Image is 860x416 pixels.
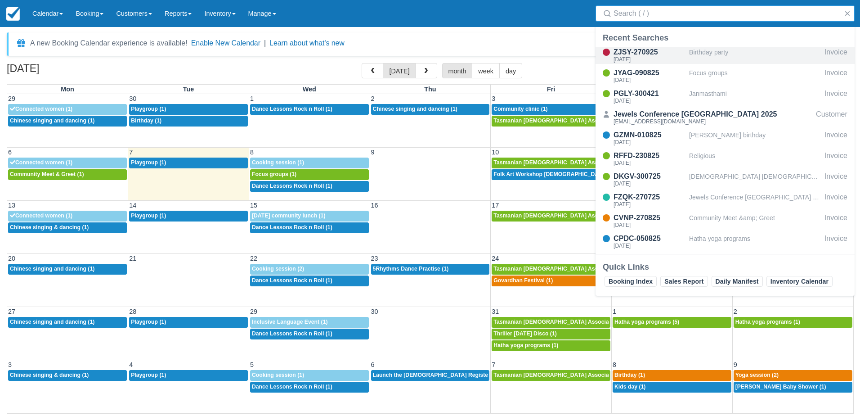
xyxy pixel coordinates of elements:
div: CPDC-050825 [614,233,685,244]
div: Religious [689,150,821,167]
span: Cooking session (1) [252,159,304,166]
a: Community Meet & Greet (1) [8,169,127,180]
a: Booking Index [605,276,657,287]
div: DKGV-300725 [614,171,685,182]
span: Mon [61,86,74,93]
span: 5 [249,361,255,368]
span: 6 [7,149,13,156]
span: Govardhan Festival (1) [493,277,553,284]
div: Birthday party [689,47,821,64]
a: Playgroup (1) [129,104,248,115]
a: Tasmanian [DEMOGRAPHIC_DATA] Association -Weekly Praying (1) [492,370,610,381]
span: Connected women (1) [10,106,72,112]
span: Cooking session (2) [252,266,304,272]
span: 24 [491,255,500,262]
a: Dance Lessons Rock n Roll (1) [250,329,369,339]
span: Hatha yoga programs (1) [735,319,800,325]
a: Dance Lessons Rock n Roll (1) [250,181,369,192]
span: Wed [303,86,316,93]
a: Chinese singing and dancing (1) [8,264,127,275]
span: 4 [128,361,134,368]
a: Tasmanian [DEMOGRAPHIC_DATA] Association -Weekly Praying (1) [492,317,610,328]
div: Invoice [824,68,847,85]
a: Daily Manifest [712,276,763,287]
div: CVNP-270825 [614,213,685,223]
a: Tasmanian [DEMOGRAPHIC_DATA] Association -Weekly Praying (1) [492,158,610,168]
div: Community Meet &amp; Greet [689,213,821,230]
a: ZJSY-270925[DATE]Birthday partyInvoice [596,47,855,64]
span: 30 [128,95,137,102]
div: Jewels Conference [GEOGRAPHIC_DATA] 2025 [614,109,777,120]
span: Focus groups (1) [252,171,296,177]
a: Birthday (1) [129,116,248,127]
div: Invoice [824,192,847,209]
span: 31 [491,308,500,315]
a: Hatha yoga programs (5) [613,317,731,328]
button: month [442,63,473,78]
span: 21 [128,255,137,262]
span: Tasmanian [DEMOGRAPHIC_DATA] Association -Weekly Praying (1) [493,213,671,219]
h2: [DATE] [7,63,121,80]
div: Janmasthami [689,88,821,105]
div: [DATE] [614,181,685,186]
a: Playgroup (1) [129,317,248,328]
span: 30 [370,308,379,315]
a: Hatha yoga programs (1) [492,340,610,351]
div: Hatha yoga programs [689,233,821,250]
span: 16 [370,202,379,209]
div: Jewels Conference [GEOGRAPHIC_DATA] 2025 [689,192,821,209]
span: Birthday (1) [614,372,645,378]
a: Connected women (1) [8,104,127,115]
a: Chinese singing and dancing (1) [8,317,127,328]
span: 7 [491,361,496,368]
span: 17 [491,202,500,209]
a: Launch the [DEMOGRAPHIC_DATA] Register Tasmania Chapter. (2) [371,370,490,381]
img: checkfront-main-nav-mini-logo.png [6,7,20,21]
a: Community clinic (1) [492,104,610,115]
input: Search ( / ) [614,5,840,22]
div: [DATE] [614,140,685,145]
span: Playgroup (1) [131,319,166,325]
div: [DATE] [614,77,685,83]
a: Dance Lessons Rock n Roll (1) [250,104,369,115]
div: [DATE] [614,222,685,228]
a: Jewels Conference [GEOGRAPHIC_DATA] 2025[EMAIL_ADDRESS][DOMAIN_NAME]Customer [596,109,855,126]
span: 29 [249,308,258,315]
a: Playgroup (1) [129,211,248,222]
a: Tasmanian [DEMOGRAPHIC_DATA] Association -Weekly Praying (1) [492,264,610,275]
a: RFFD-230825[DATE]ReligiousInvoice [596,150,855,167]
div: Customer [816,109,847,126]
span: 15 [249,202,258,209]
a: [PERSON_NAME] Baby Shower (1) [734,382,852,393]
a: Folk Art Workshop [DEMOGRAPHIC_DATA] Community (1) [492,169,610,180]
span: Dance Lessons Rock n Roll (1) [252,224,332,231]
span: Chinese singing and dancing (1) [10,266,94,272]
span: Community clinic (1) [493,106,547,112]
div: Invoice [824,171,847,188]
span: | [264,39,266,47]
div: [DATE] [614,57,685,62]
a: GZMN-010825[DATE][PERSON_NAME] birthdayInvoice [596,130,855,147]
a: Connected women (1) [8,211,127,222]
div: [EMAIL_ADDRESS][DOMAIN_NAME] [614,119,777,124]
div: Invoice [824,130,847,147]
span: Tasmanian [DEMOGRAPHIC_DATA] Association -Weekly Praying (1) [493,266,671,272]
a: Birthday (1) [613,370,731,381]
span: Chinese singing & dancing (1) [10,372,89,378]
a: Chinese singing and dancing (1) [8,116,127,127]
a: Cooking session (1) [250,158,369,168]
span: Folk Art Workshop [DEMOGRAPHIC_DATA] Community (1) [493,171,647,177]
span: Hatha yoga programs (5) [614,319,679,325]
span: Launch the [DEMOGRAPHIC_DATA] Register Tasmania Chapter. (2) [373,372,549,378]
span: 3 [491,95,496,102]
a: Chinese singing and dancing (1) [371,104,490,115]
a: Playgroup (1) [129,370,248,381]
span: 20 [7,255,16,262]
button: week [472,63,500,78]
span: Inclusive Language Event (1) [252,319,328,325]
div: Focus groups [689,68,821,85]
a: Govardhan Festival (1) [492,276,610,286]
span: 6 [370,361,376,368]
a: JYAG-090825[DATE]Focus groupsInvoice [596,68,855,85]
span: Thriller [DATE] Disco (1) [493,330,556,337]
